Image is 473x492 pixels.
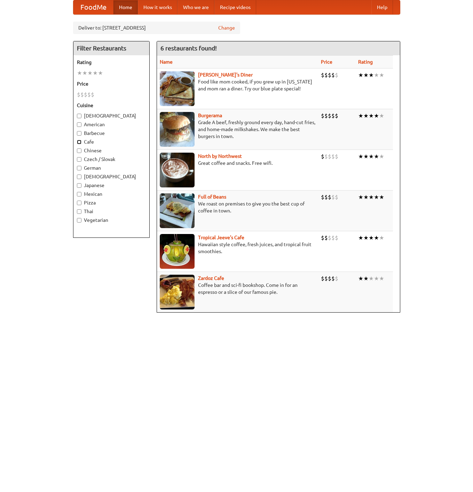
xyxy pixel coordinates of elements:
[77,91,80,98] li: $
[335,153,338,160] li: $
[369,153,374,160] li: ★
[374,275,379,282] li: ★
[371,0,393,14] a: Help
[77,102,146,109] h5: Cuisine
[363,153,369,160] li: ★
[77,121,146,128] label: American
[198,153,242,159] a: North by Northwest
[77,217,146,224] label: Vegetarian
[379,153,384,160] li: ★
[358,275,363,282] li: ★
[138,0,178,14] a: How it works
[363,112,369,120] li: ★
[214,0,256,14] a: Recipe videos
[198,113,222,118] a: Burgerama
[324,193,328,201] li: $
[77,147,146,154] label: Chinese
[198,235,244,240] a: Tropical Jeeve's Cafe
[379,71,384,79] li: ★
[198,72,253,78] b: [PERSON_NAME]'s Diner
[77,201,81,205] input: Pizza
[77,80,146,87] h5: Price
[321,275,324,282] li: $
[335,275,338,282] li: $
[160,200,315,214] p: We roast on premises to give you the best cup of coffee in town.
[77,114,81,118] input: [DEMOGRAPHIC_DATA]
[160,78,315,92] p: Food like mom cooked, if you grew up in [US_STATE] and mom ran a diner. Try our blue plate special!
[198,194,226,200] a: Full of Beans
[374,71,379,79] li: ★
[93,69,98,77] li: ★
[358,112,363,120] li: ★
[77,192,81,196] input: Mexican
[321,59,332,65] a: Price
[77,164,146,171] label: German
[331,153,335,160] li: $
[335,112,338,120] li: $
[363,71,369,79] li: ★
[321,193,324,201] li: $
[369,71,374,79] li: ★
[77,122,81,127] input: American
[324,153,328,160] li: $
[77,140,81,144] input: Cafe
[160,282,315,296] p: Coffee bar and sci-fi bookshop. Come in for an espresso or a slice of our famous pie.
[77,59,146,66] h5: Rating
[73,22,240,34] div: Deliver to: [STREET_ADDRESS]
[379,234,384,242] li: ★
[358,71,363,79] li: ★
[369,193,374,201] li: ★
[77,182,146,189] label: Japanese
[324,71,328,79] li: $
[369,112,374,120] li: ★
[358,234,363,242] li: ★
[328,275,331,282] li: $
[331,71,335,79] li: $
[160,153,195,187] img: north.jpg
[324,234,328,242] li: $
[77,183,81,188] input: Japanese
[160,71,195,106] img: sallys.jpg
[160,119,315,140] p: Grade A beef, freshly ground every day, hand-cut fries, and home-made milkshakes. We make the bes...
[77,191,146,197] label: Mexican
[77,156,146,163] label: Czech / Slovak
[98,69,103,77] li: ★
[77,209,81,214] input: Thai
[73,41,149,55] h4: Filter Restaurants
[331,275,335,282] li: $
[77,199,146,206] label: Pizza
[160,112,195,147] img: burgerama.jpg
[77,69,82,77] li: ★
[324,112,328,120] li: $
[160,59,173,65] a: Name
[379,275,384,282] li: ★
[374,193,379,201] li: ★
[160,241,315,255] p: Hawaiian style coffee, fresh juices, and tropical fruit smoothies.
[77,131,81,136] input: Barbecue
[160,234,195,269] img: jeeves.jpg
[77,166,81,170] input: German
[369,234,374,242] li: ★
[87,91,91,98] li: $
[77,148,81,153] input: Chinese
[369,275,374,282] li: ★
[374,234,379,242] li: ★
[328,234,331,242] li: $
[331,193,335,201] li: $
[324,275,328,282] li: $
[328,71,331,79] li: $
[160,193,195,228] img: beans.jpg
[379,193,384,201] li: ★
[77,157,81,162] input: Czech / Slovak
[363,193,369,201] li: ★
[178,0,214,14] a: Who we are
[328,153,331,160] li: $
[328,193,331,201] li: $
[84,91,87,98] li: $
[331,112,335,120] li: $
[77,218,81,223] input: Vegetarian
[321,71,324,79] li: $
